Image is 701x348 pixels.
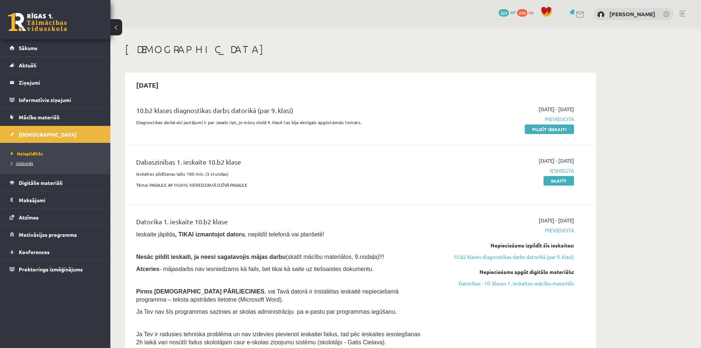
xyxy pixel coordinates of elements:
span: Nesāc pildīt ieskaiti, ja neesi sagatavojis mājas darbu [136,254,286,260]
a: [DEMOGRAPHIC_DATA] [10,126,101,143]
span: [DATE] - [DATE] [539,105,574,113]
p: Tēma: PASAULE AP MUMS. NEREDZAMĀ DZĪVĀ PASAULE [136,182,424,188]
a: Neizpildītās [11,150,103,157]
legend: Ziņojumi [19,74,101,91]
a: Proktoringa izmēģinājums [10,261,101,278]
a: Digitālie materiāli [10,174,101,191]
a: Pildīt ieskaiti [525,124,574,134]
span: Konferences [19,249,50,255]
span: Ieskaite jāpilda , nepildīt telefonā vai planšetē! [136,231,324,238]
span: 223 [499,9,509,17]
div: Datorika 1. ieskaite 10.b2 klase [136,217,424,230]
a: Izlabotās [11,160,103,166]
span: Sākums [19,45,38,51]
a: 219 xp [517,9,537,15]
span: xp [528,9,533,15]
h2: [DATE] [129,76,166,94]
a: Sākums [10,39,101,56]
a: Aktuāli [10,57,101,74]
a: Rīgas 1. Tālmācības vidusskola [8,13,67,31]
span: [DEMOGRAPHIC_DATA] [19,131,77,138]
div: Dabaszinības 1. ieskaite 10.b2 klase [136,157,424,171]
span: Pirms [DEMOGRAPHIC_DATA] PĀRLIECINIES [136,288,265,295]
span: 219 [517,9,527,17]
span: [DATE] - [DATE] [539,157,574,165]
a: Skatīt [544,176,574,186]
span: Proktoringa izmēģinājums [19,266,83,273]
a: Ziņojumi [10,74,101,91]
span: - mājasdarbs nav iesniedzams kā fails, bet tikai kā saite uz tiešsaistes dokumentu. [136,266,374,272]
span: Neizpildītās [11,151,43,157]
a: Motivācijas programma [10,226,101,243]
a: Maksājumi [10,191,101,208]
span: mP [510,9,516,15]
span: Izlabotās [11,160,33,166]
a: [PERSON_NAME] [609,10,655,18]
span: , vai Tavā datorā ir instalētas ieskaitē nepieciešamā programma – teksta apstrādes lietotne (Micr... [136,288,399,303]
img: Sandijs Lakstīgala [597,11,605,18]
div: Nepieciešams izpildīt šīs ieskaites: [435,242,574,249]
span: Atzīmes [19,214,39,221]
a: 10.b2 klases diagnostikas darbs datorikā (par 9. klasi) [435,253,574,261]
span: Iesniegta [435,167,574,175]
span: Aktuāli [19,62,36,68]
a: Datorikas - 10. klases 1. ieskaites mācību materiāls [435,280,574,287]
a: Mācību materiāli [10,109,101,126]
p: Diagnostikas darbā visi jautājumi ir par JavaScript, jo mūsu skolā 9. klasē tas bija vienīgais ap... [136,119,424,126]
span: Mācību materiāli [19,114,60,120]
h1: [DEMOGRAPHIC_DATA] [125,43,596,56]
a: Informatīvie ziņojumi [10,91,101,108]
span: Ja Tev ir radusies tehniska problēma un nav izdevies pievienot ieskaitei failus, tad pēc ieskaite... [136,331,421,345]
a: Atzīmes [10,209,101,226]
b: Atceries [136,266,159,272]
span: (skatīt mācību materiālos, 9.nodaļa)!!! [286,254,384,260]
legend: Maksājumi [19,191,101,208]
span: Motivācijas programma [19,231,77,238]
span: Ja Tev nav šīs programmas sazinies ar skolas administrāciju pa e-pastu par programmas iegūšanu. [136,309,397,315]
span: Pievienota [435,226,574,234]
a: 223 mP [499,9,516,15]
span: Pievienota [435,115,574,123]
b: , TIKAI izmantojot datoru [175,231,245,238]
legend: Informatīvie ziņojumi [19,91,101,108]
span: [DATE] - [DATE] [539,217,574,224]
span: Digitālie materiāli [19,179,63,186]
div: Nepieciešams apgūt digitālo materiālu: [435,268,574,276]
p: Ieskaites pildīšanas laiks 180 min. (3 stundas) [136,171,424,177]
a: Konferences [10,243,101,260]
div: 10.b2 klases diagnostikas darbs datorikā (par 9. klasi) [136,105,424,119]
